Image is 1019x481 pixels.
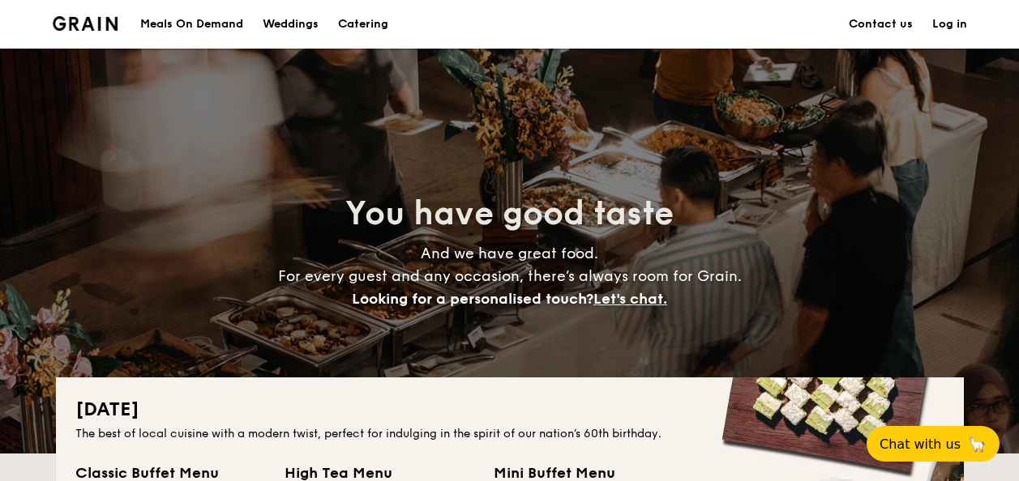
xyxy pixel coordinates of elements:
span: You have good taste [345,194,674,233]
span: Let's chat. [593,290,667,308]
div: The best of local cuisine with a modern twist, perfect for indulging in the spirit of our nation’... [75,426,944,442]
button: Chat with us🦙 [867,426,1000,462]
img: Grain [53,16,118,31]
span: Chat with us [880,436,961,452]
span: And we have great food. For every guest and any occasion, there’s always room for Grain. [278,245,742,308]
span: Looking for a personalised touch? [352,290,593,308]
a: Logotype [53,16,118,31]
h2: [DATE] [75,397,944,423]
span: 🦙 [967,435,987,453]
